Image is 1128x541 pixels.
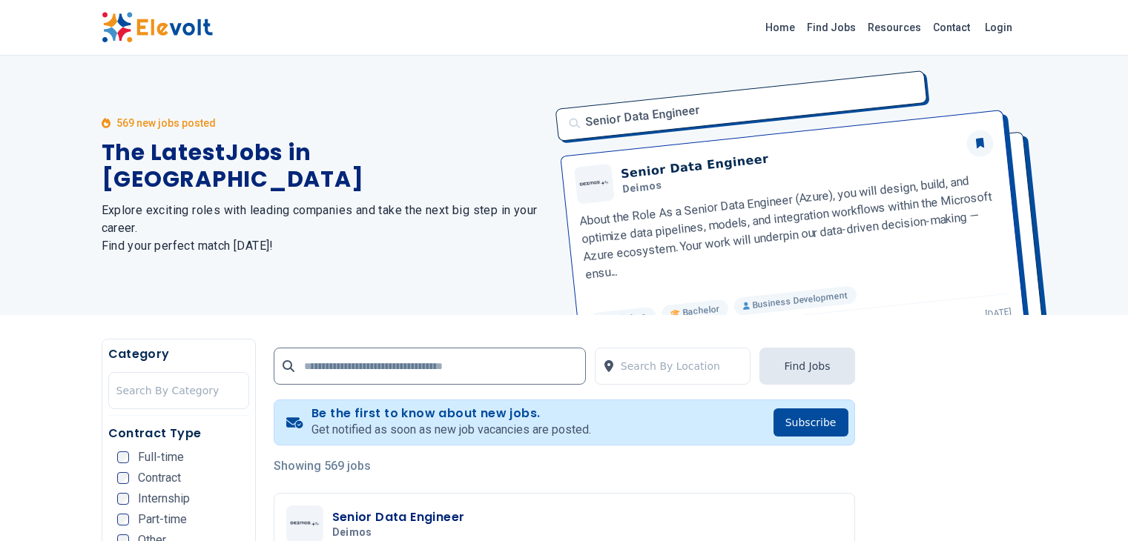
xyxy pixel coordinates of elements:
span: Internship [138,493,190,505]
input: Part-time [117,514,129,525]
input: Internship [117,493,129,505]
input: Full-time [117,451,129,463]
button: Subscribe [774,408,848,437]
input: Contract [117,472,129,484]
p: Get notified as soon as new job vacancies are posted. [311,421,591,439]
img: Deimos [290,521,320,527]
h3: Senior Data Engineer [332,508,465,526]
h5: Contract Type [108,425,249,442]
h5: Category [108,345,249,363]
h2: Explore exciting roles with leading companies and take the next big step in your career. Find you... [102,202,547,255]
img: Elevolt [102,12,213,43]
span: Full-time [138,451,184,463]
a: Home [759,16,801,39]
a: Contact [927,16,976,39]
span: Contract [138,472,181,484]
button: Find Jobs [759,348,854,385]
h4: Be the first to know about new jobs. [311,406,591,421]
a: Find Jobs [801,16,862,39]
a: Resources [862,16,927,39]
p: 569 new jobs posted [116,116,216,130]
h1: The Latest Jobs in [GEOGRAPHIC_DATA] [102,139,547,193]
p: Showing 569 jobs [274,457,855,475]
span: Part-time [138,514,187,525]
span: Deimos [332,526,372,540]
a: Login [976,13,1021,42]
